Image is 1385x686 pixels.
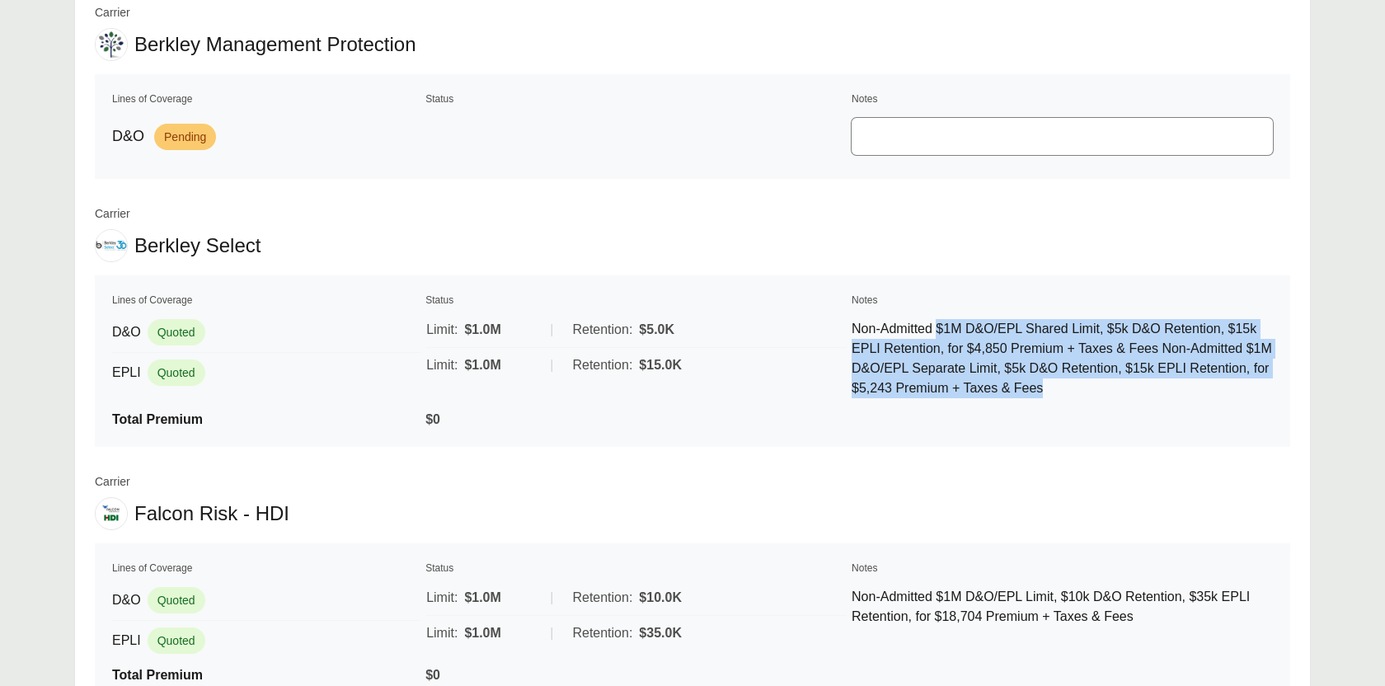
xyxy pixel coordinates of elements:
[550,322,553,336] span: |
[464,588,500,608] span: $1.0M
[112,322,141,342] span: D&O
[639,588,682,608] span: $10.0K
[426,320,458,340] span: Limit:
[112,631,141,651] span: EPLI
[639,623,682,643] span: $35.0K
[111,560,421,576] th: Lines of Coverage
[148,319,205,345] span: Quoted
[426,355,458,375] span: Limit:
[96,230,127,261] img: Berkley Select
[111,292,421,308] th: Lines of Coverage
[134,233,261,258] span: Berkley Select
[95,205,261,223] span: Carrier
[425,292,847,308] th: Status
[852,587,1273,627] p: Non-Admitted $1M D&O/EPL Limit, $10k D&O Retention, $35k EPLI Retention, for $18,704 Premium + Ta...
[148,627,205,654] span: Quoted
[112,412,203,426] span: Total Premium
[148,587,205,613] span: Quoted
[112,125,144,148] span: D&O
[425,91,847,107] th: Status
[550,590,553,604] span: |
[572,623,632,643] span: Retention:
[464,320,500,340] span: $1.0M
[425,560,847,576] th: Status
[851,560,1274,576] th: Notes
[148,359,205,386] span: Quoted
[111,91,421,107] th: Lines of Coverage
[851,91,1274,107] th: Notes
[96,504,127,524] img: Falcon Risk - HDI
[154,124,216,150] span: Pending
[425,412,440,426] span: $0
[572,588,632,608] span: Retention:
[95,473,289,491] span: Carrier
[851,292,1274,308] th: Notes
[112,363,141,383] span: EPLI
[426,588,458,608] span: Limit:
[112,590,141,610] span: D&O
[134,501,289,526] span: Falcon Risk - HDI
[550,358,553,372] span: |
[134,32,416,57] span: Berkley Management Protection
[464,355,500,375] span: $1.0M
[572,355,632,375] span: Retention:
[426,623,458,643] span: Limit:
[464,623,500,643] span: $1.0M
[550,626,553,640] span: |
[96,29,127,60] img: Berkley Management Protection
[852,319,1273,398] p: Non-Admitted $1M D&O/EPL Shared Limit, $5k D&O Retention, $15k EPLI Retention, for $4,850 Premium...
[639,355,682,375] span: $15.0K
[425,668,440,682] span: $0
[639,320,674,340] span: $5.0K
[572,320,632,340] span: Retention:
[95,4,416,21] span: Carrier
[112,668,203,682] span: Total Premium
